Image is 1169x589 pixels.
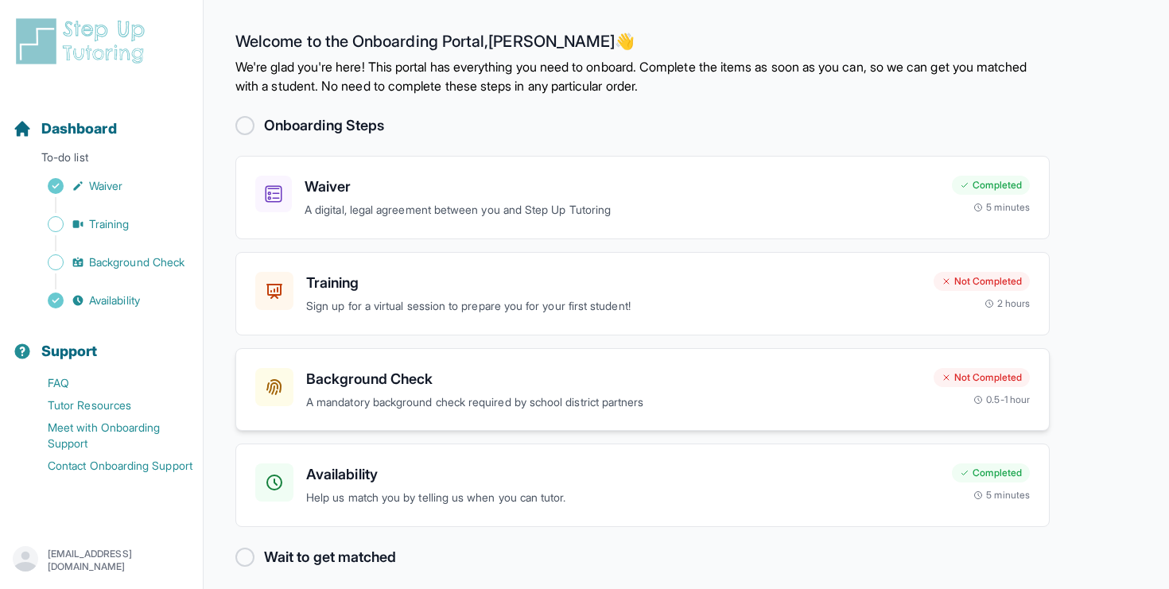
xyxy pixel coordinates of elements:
[264,114,384,137] h2: Onboarding Steps
[89,216,130,232] span: Training
[235,32,1050,57] h2: Welcome to the Onboarding Portal, [PERSON_NAME] 👋
[13,118,117,140] a: Dashboard
[6,149,196,172] p: To-do list
[952,463,1030,482] div: Completed
[934,272,1030,291] div: Not Completed
[306,489,939,507] p: Help us match you by telling us when you can tutor.
[306,393,921,412] p: A mandatory background check required by school district partners
[6,92,196,146] button: Dashboard
[13,213,203,235] a: Training
[89,254,184,270] span: Background Check
[934,368,1030,387] div: Not Completed
[306,272,921,294] h3: Training
[235,57,1050,95] p: We're glad you're here! This portal has everything you need to onboard. Complete the items as soo...
[305,176,939,198] h3: Waiver
[985,297,1031,310] div: 2 hours
[306,368,921,390] h3: Background Check
[235,444,1050,527] a: AvailabilityHelp us match you by telling us when you can tutor.Completed5 minutes
[952,176,1030,195] div: Completed
[235,252,1050,335] a: TrainingSign up for a virtual session to prepare you for your first student!Not Completed2 hours
[264,546,396,568] h2: Wait to get matched
[235,156,1050,239] a: WaiverA digital, legal agreement between you and Step Up TutoringCompleted5 minutes
[13,16,154,67] img: logo
[13,546,190,575] button: [EMAIL_ADDRESS][DOMAIN_NAME]
[973,201,1030,214] div: 5 minutes
[89,178,122,194] span: Waiver
[6,315,196,369] button: Support
[13,417,203,455] a: Meet with Onboarding Support
[13,175,203,197] a: Waiver
[973,393,1030,406] div: 0.5-1 hour
[305,201,939,219] p: A digital, legal agreement between you and Step Up Tutoring
[306,463,939,486] h3: Availability
[48,548,190,573] p: [EMAIL_ADDRESS][DOMAIN_NAME]
[306,297,921,316] p: Sign up for a virtual session to prepare you for your first student!
[13,289,203,312] a: Availability
[41,118,117,140] span: Dashboard
[89,293,140,308] span: Availability
[973,489,1030,502] div: 5 minutes
[13,455,203,477] a: Contact Onboarding Support
[13,394,203,417] a: Tutor Resources
[235,348,1050,432] a: Background CheckA mandatory background check required by school district partnersNot Completed0.5...
[13,251,203,273] a: Background Check
[41,340,98,362] span: Support
[13,372,203,394] a: FAQ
